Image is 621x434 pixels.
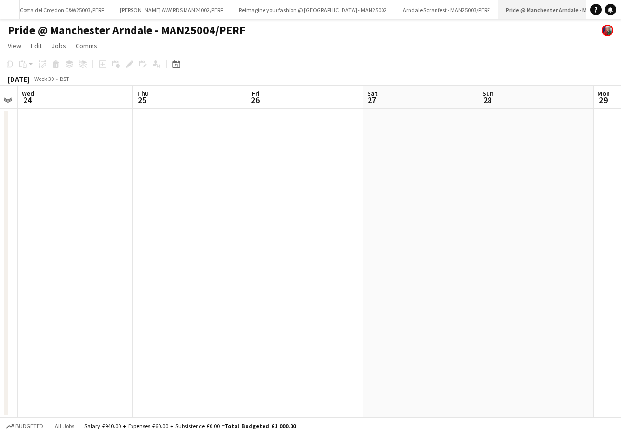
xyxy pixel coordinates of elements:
[366,94,378,105] span: 27
[8,41,21,50] span: View
[596,94,610,105] span: 29
[32,75,56,82] span: Week 39
[225,422,296,430] span: Total Budgeted £1 000.00
[20,94,34,105] span: 24
[60,75,69,82] div: BST
[395,0,498,19] button: Arndale Scranfest - MAN25003/PERF
[48,39,70,52] a: Jobs
[27,39,46,52] a: Edit
[22,89,34,98] span: Wed
[8,74,30,84] div: [DATE]
[602,25,613,36] app-user-avatar: Project Manager
[76,41,97,50] span: Comms
[15,423,43,430] span: Budgeted
[72,39,101,52] a: Comms
[252,89,260,98] span: Fri
[367,89,378,98] span: Sat
[231,0,395,19] button: Reimagine your fashion @ [GEOGRAPHIC_DATA] - MAN25002
[12,0,112,19] button: Costa del Croydon C&W25003/PERF
[52,41,66,50] span: Jobs
[482,89,494,98] span: Sun
[112,0,231,19] button: [PERSON_NAME] AWARDS MAN24002/PERF
[251,94,260,105] span: 26
[137,89,149,98] span: Thu
[31,41,42,50] span: Edit
[5,421,45,432] button: Budgeted
[135,94,149,105] span: 25
[597,89,610,98] span: Mon
[4,39,25,52] a: View
[8,23,246,38] h1: Pride @ Manchester Arndale - MAN25004/PERF
[53,422,76,430] span: All jobs
[481,94,494,105] span: 28
[84,422,296,430] div: Salary £940.00 + Expenses £60.00 + Subsistence £0.00 =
